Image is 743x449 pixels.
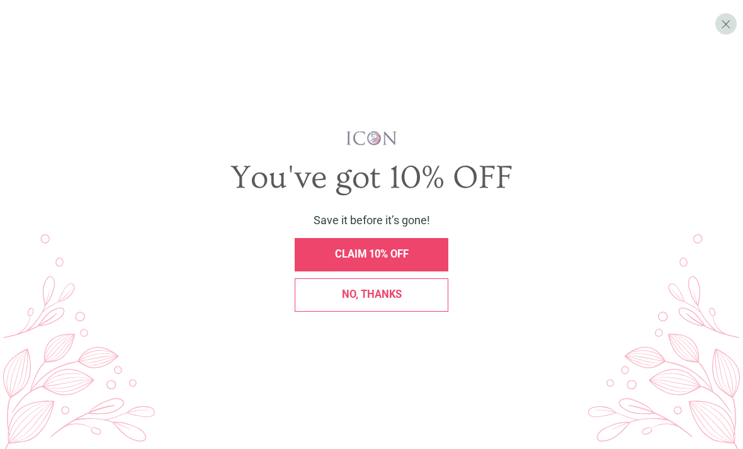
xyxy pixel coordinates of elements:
span: Save it before it’s gone! [314,213,430,227]
span: CLAIM 10% OFF [335,248,409,260]
span: X [721,17,731,31]
span: You've got 10% OFF [230,159,513,196]
img: iconwallstickersl_1754656298800.png [345,130,399,146]
span: No, thanks [342,288,402,300]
